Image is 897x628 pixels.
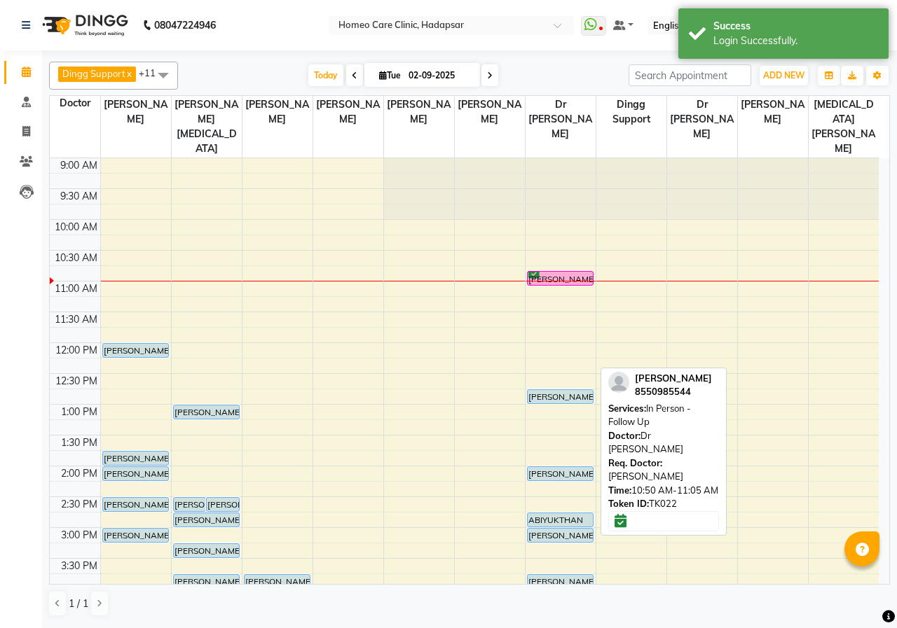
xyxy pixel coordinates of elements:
span: [PERSON_NAME][MEDICAL_DATA] [172,96,242,158]
span: In Person - Follow Up [608,403,691,428]
span: Time: [608,484,631,496]
span: Dingg Support [62,68,125,79]
div: [PERSON_NAME], TK22, 10:50 AM-11:05 AM, In Person - Follow Up [528,272,594,285]
input: 2025-09-02 [404,65,474,86]
span: Doctor: [608,430,641,441]
div: ABIYUKTHAN GOPALKRISHNAL, TK21, 02:45 PM-03:00 PM, Online - Follow Up [528,513,594,526]
span: Dr [PERSON_NAME] [667,96,737,143]
span: Services: [608,403,646,414]
img: logo [36,6,132,45]
span: Req. Doctor: [608,457,662,468]
div: [PERSON_NAME], TK09, 02:45 PM-03:00 PM, In Person - Follow Up [174,513,240,526]
div: [PERSON_NAME], TK08, 02:30 PM-02:45 PM, In Person - Follow Up [174,498,206,511]
div: 9:00 AM [57,158,100,173]
div: 10:50 AM-11:05 AM [608,484,719,498]
span: Dr [PERSON_NAME] [526,96,596,143]
div: 10:00 AM [52,220,100,235]
div: Dr [PERSON_NAME] [608,429,719,456]
b: 08047224946 [154,6,216,45]
div: Login Successfully. [713,34,878,48]
div: Doctor [50,96,100,111]
div: 2:30 PM [58,497,100,512]
div: [PERSON_NAME], TK06, 02:00 PM-02:15 PM, In Person - Follow Up [103,467,169,480]
button: ADD NEW [760,66,808,85]
div: TK022 [608,497,719,511]
span: Token ID: [608,498,649,509]
div: 8550985544 [635,385,712,399]
span: [PERSON_NAME] [101,96,171,128]
span: [PERSON_NAME] [242,96,313,128]
div: [PERSON_NAME], TK16, 03:45 PM-04:00 PM, Online - Follow Up [245,575,310,588]
span: 1 / 1 [69,596,88,611]
span: Dingg Support [596,96,666,128]
div: 1:00 PM [58,405,100,419]
div: [PERSON_NAME], TK08, 02:30 PM-02:45 PM, In Person - Follow Up [207,498,239,511]
span: +11 [139,67,166,78]
div: 2:00 PM [58,466,100,481]
span: [PERSON_NAME] [738,96,808,128]
div: [PERSON_NAME], TK07, 03:00 PM-03:15 PM, In Person - Follow Up [103,529,169,542]
div: 11:00 AM [52,281,100,296]
div: 3:00 PM [58,528,100,543]
div: 9:30 AM [57,189,100,204]
span: Today [308,64,343,86]
span: ADD NEW [763,70,804,81]
div: 3:30 PM [58,559,100,573]
a: x [125,68,132,79]
div: [PERSON_NAME] HARIBHAKT, TK20, 03:00 PM-03:15 PM, Online - Follow Up [528,529,594,542]
div: [PERSON_NAME], TK18, 02:00 PM-02:15 PM, Online - Follow Up [528,467,594,480]
span: [PERSON_NAME] [384,96,454,128]
div: 12:30 PM [53,374,100,389]
span: [PERSON_NAME] [635,372,712,384]
div: [PERSON_NAME], TK02, 01:45 PM-02:00 PM, In Person - Follow Up [103,452,169,465]
div: [PERSON_NAME] [608,456,719,484]
span: [PERSON_NAME] [455,96,525,128]
div: 10:30 AM [52,251,100,265]
div: [PERSON_NAME] MORE, TK05, 02:30 PM-02:45 PM, In Person - Follow Up [103,498,169,511]
div: 11:30 AM [52,312,100,327]
div: [PERSON_NAME], TK14, 03:45 PM-04:00 PM, Online - Follow Up [174,575,240,588]
img: profile [608,372,629,393]
div: [PERSON_NAME], TK17, 12:45 PM-01:00 PM, In Person - Follow Up [528,390,594,403]
input: Search Appointment [629,64,751,86]
div: [PERSON_NAME], TK19, 03:45 PM-04:00 PM, Online - Follow Up [528,575,594,588]
span: Tue [376,70,404,81]
div: [PERSON_NAME], TK04, 12:00 PM-12:15 PM, In Person - Follow Up [103,344,169,357]
div: [PERSON_NAME], TK11, 01:00 PM-01:15 PM, In Person - Follow Up [174,405,240,419]
span: [MEDICAL_DATA][PERSON_NAME] [809,96,879,158]
span: [PERSON_NAME] [313,96,383,128]
div: [PERSON_NAME], TK10, 03:15 PM-03:30 PM, In Person - Follow Up [174,544,240,557]
div: 1:30 PM [58,435,100,450]
div: 12:00 PM [53,343,100,358]
div: Success [713,19,878,34]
